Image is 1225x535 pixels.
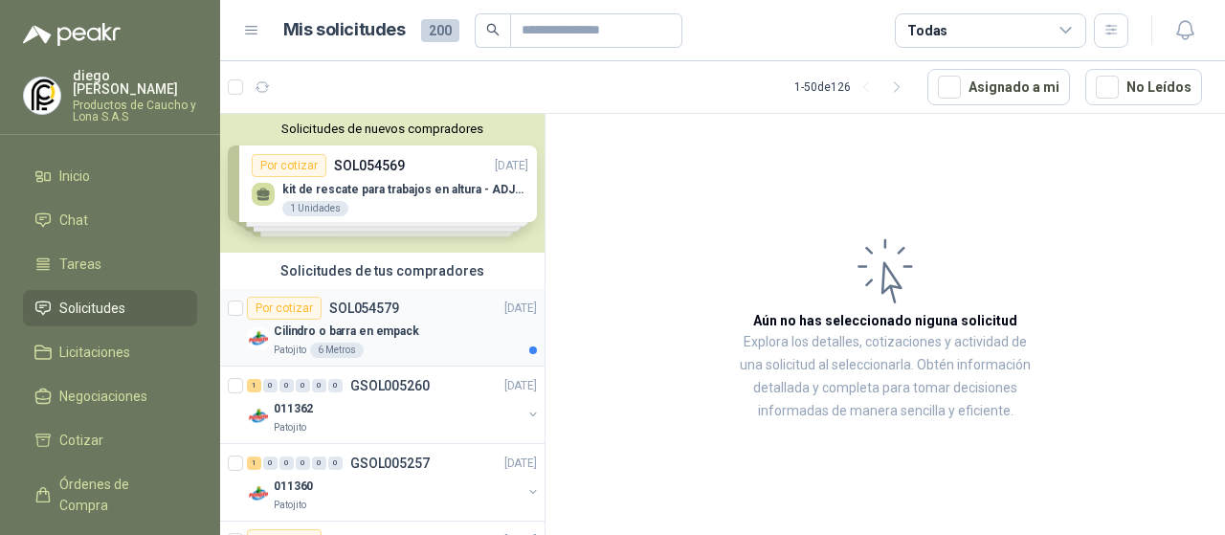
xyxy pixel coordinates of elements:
[927,69,1070,105] button: Asignado a mi
[310,343,364,358] div: 6 Metros
[247,405,270,428] img: Company Logo
[59,474,179,516] span: Órdenes de Compra
[59,254,101,275] span: Tareas
[350,457,430,470] p: GSOL005257
[23,23,121,46] img: Logo peakr
[220,114,545,253] div: Solicitudes de nuevos compradoresPor cotizarSOL054569[DATE] kit de rescate para trabajos en altur...
[59,166,90,187] span: Inicio
[504,455,537,473] p: [DATE]
[907,20,947,41] div: Todas
[312,379,326,392] div: 0
[504,300,537,318] p: [DATE]
[23,246,197,282] a: Tareas
[263,457,278,470] div: 0
[23,290,197,326] a: Solicitudes
[23,334,197,370] a: Licitaciones
[279,379,294,392] div: 0
[794,72,912,102] div: 1 - 50 de 126
[274,323,419,341] p: Cilindro o barra en empack
[247,452,541,513] a: 1 0 0 0 0 0 GSOL005257[DATE] Company Logo011360Patojito
[247,457,261,470] div: 1
[247,482,270,505] img: Company Logo
[274,420,306,435] p: Patojito
[504,377,537,395] p: [DATE]
[283,16,406,44] h1: Mis solicitudes
[59,210,88,231] span: Chat
[1085,69,1202,105] button: No Leídos
[228,122,537,136] button: Solicitudes de nuevos compradores
[486,23,500,36] span: search
[753,310,1017,331] h3: Aún no has seleccionado niguna solicitud
[59,430,103,451] span: Cotizar
[274,400,313,418] p: 011362
[59,386,147,407] span: Negociaciones
[274,498,306,513] p: Patojito
[263,379,278,392] div: 0
[247,297,322,320] div: Por cotizar
[274,478,313,496] p: 011360
[23,158,197,194] a: Inicio
[24,78,60,114] img: Company Logo
[328,379,343,392] div: 0
[247,379,261,392] div: 1
[59,342,130,363] span: Licitaciones
[59,298,125,319] span: Solicitudes
[296,457,310,470] div: 0
[247,327,270,350] img: Company Logo
[737,331,1034,423] p: Explora los detalles, cotizaciones y actividad de una solicitud al seleccionarla. Obtén informaci...
[247,374,541,435] a: 1 0 0 0 0 0 GSOL005260[DATE] Company Logo011362Patojito
[23,378,197,414] a: Negociaciones
[23,422,197,458] a: Cotizar
[328,457,343,470] div: 0
[274,343,306,358] p: Patojito
[220,289,545,367] a: Por cotizarSOL054579[DATE] Company LogoCilindro o barra en empackPatojito6 Metros
[73,69,197,96] p: diego [PERSON_NAME]
[350,379,430,392] p: GSOL005260
[296,379,310,392] div: 0
[220,253,545,289] div: Solicitudes de tus compradores
[279,457,294,470] div: 0
[23,466,197,524] a: Órdenes de Compra
[23,202,197,238] a: Chat
[312,457,326,470] div: 0
[421,19,459,42] span: 200
[329,301,399,315] p: SOL054579
[73,100,197,123] p: Productos de Caucho y Lona S.A.S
